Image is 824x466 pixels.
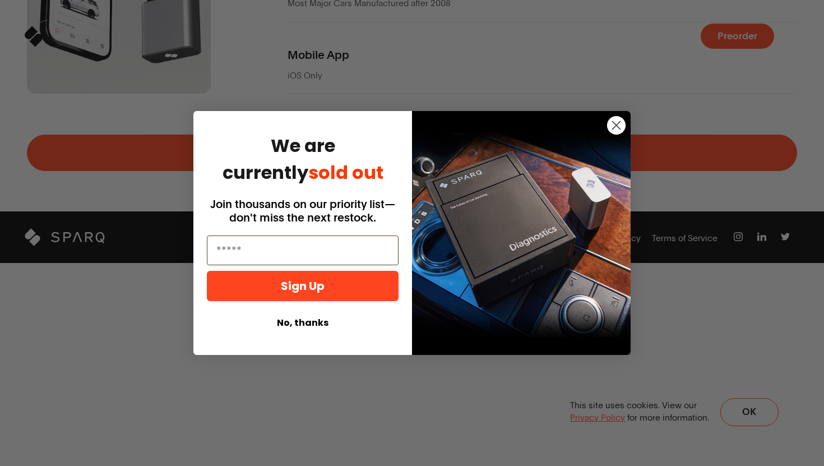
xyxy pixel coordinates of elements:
[308,160,383,185] span: sold out
[207,271,399,301] button: Sign Up
[412,111,631,354] img: 725c0cce-c00f-4a02-adb7-5ced8674b2d9.png
[210,197,395,224] span: Join thousands on our priority list—don't miss the next restock.
[207,312,399,334] button: No, thanks
[223,133,383,185] span: We are currently
[607,116,626,135] button: Close dialog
